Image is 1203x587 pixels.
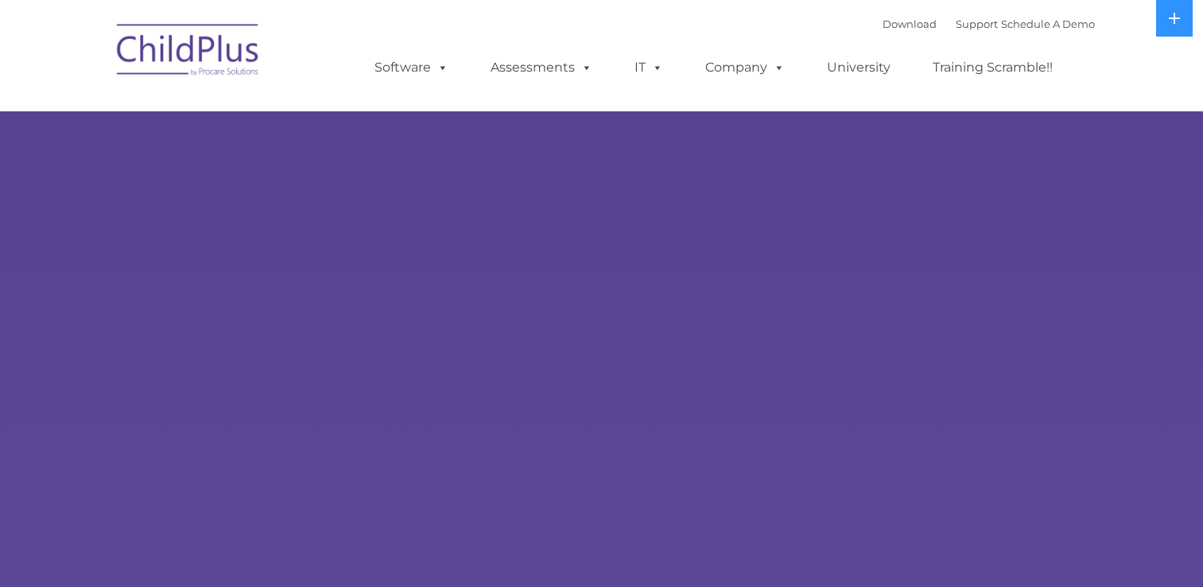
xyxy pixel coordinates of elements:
[1001,17,1095,30] a: Schedule A Demo
[109,13,268,92] img: ChildPlus by Procare Solutions
[917,52,1069,84] a: Training Scramble!!
[883,17,1095,30] font: |
[475,52,608,84] a: Assessments
[359,52,464,84] a: Software
[619,52,679,84] a: IT
[811,52,906,84] a: University
[883,17,937,30] a: Download
[956,17,998,30] a: Support
[689,52,801,84] a: Company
